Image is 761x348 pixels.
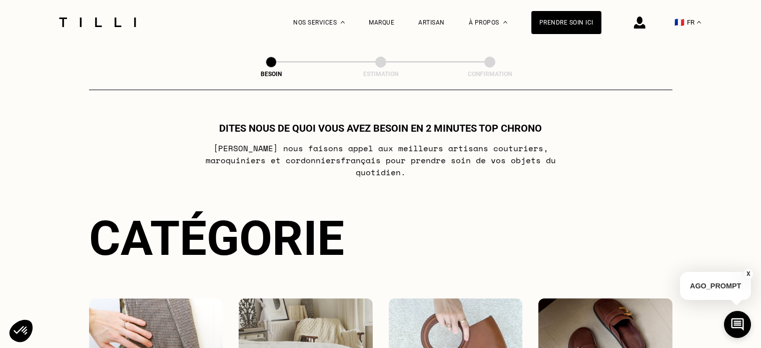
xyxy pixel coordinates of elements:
[219,122,542,134] h1: Dites nous de quoi vous avez besoin en 2 minutes top chrono
[634,17,645,29] img: icône connexion
[221,71,321,78] div: Besoin
[680,272,751,300] p: AGO_PROMPT
[743,268,753,279] button: X
[531,11,601,34] a: Prendre soin ici
[674,18,684,27] span: 🇫🇷
[418,19,445,26] a: Artisan
[503,21,507,24] img: Menu déroulant à propos
[697,21,701,24] img: menu déroulant
[182,142,579,178] p: [PERSON_NAME] nous faisons appel aux meilleurs artisans couturiers , maroquiniers et cordonniers ...
[369,19,394,26] a: Marque
[56,18,140,27] img: Logo du service de couturière Tilli
[89,210,672,266] div: Catégorie
[440,71,540,78] div: Confirmation
[341,21,345,24] img: Menu déroulant
[331,71,431,78] div: Estimation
